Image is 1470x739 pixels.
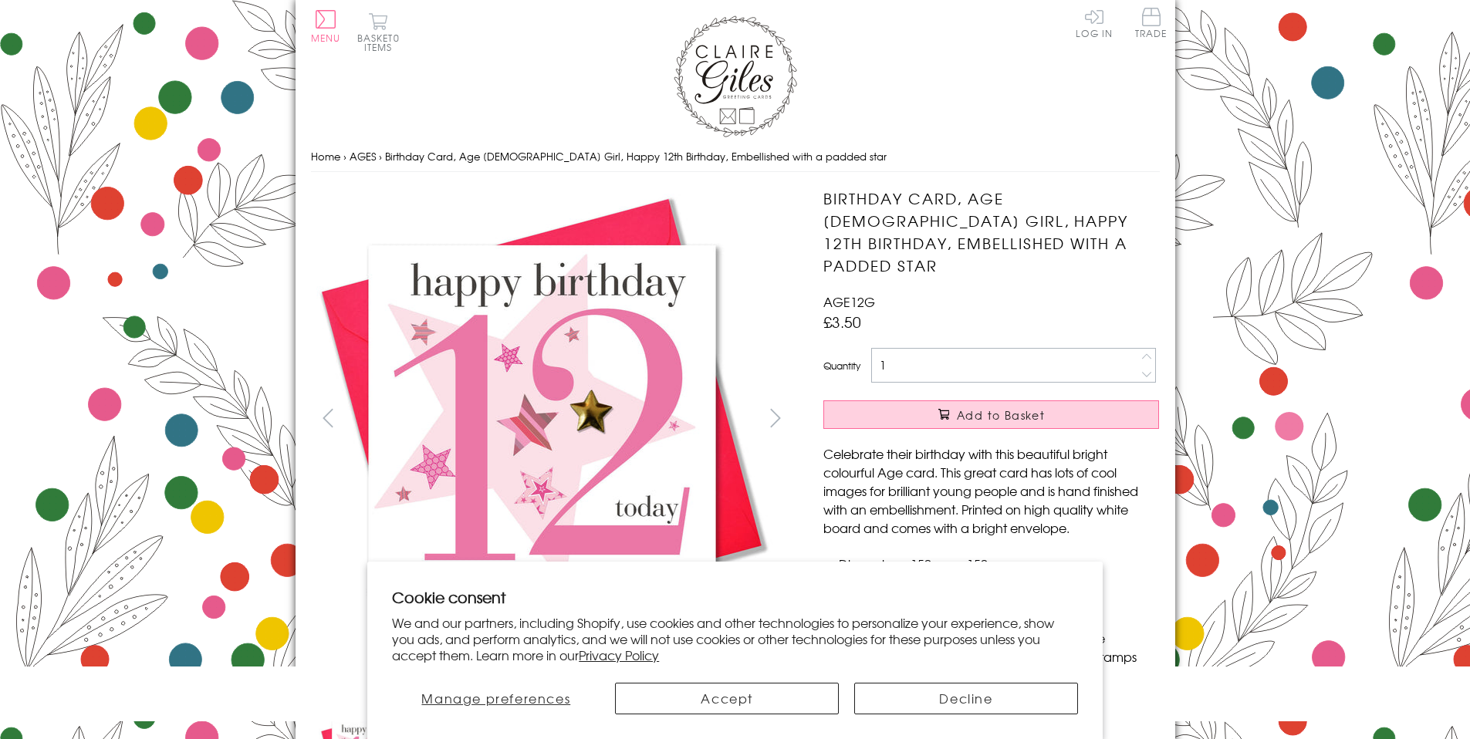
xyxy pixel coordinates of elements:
p: We and our partners, including Shopify, use cookies and other technologies to personalize your ex... [392,615,1078,663]
h2: Cookie consent [392,586,1078,608]
h1: Birthday Card, Age [DEMOGRAPHIC_DATA] Girl, Happy 12th Birthday, Embellished with a padded star [823,187,1159,276]
span: AGE12G [823,292,875,311]
a: Log In [1076,8,1113,38]
button: Add to Basket [823,400,1159,429]
span: › [379,149,382,164]
button: prev [311,400,346,435]
span: Manage preferences [421,689,570,707]
span: Add to Basket [957,407,1045,423]
span: £3.50 [823,311,861,332]
button: next [758,400,792,435]
button: Accept [615,683,839,714]
p: Celebrate their birthday with this beautiful bright colourful Age card. This great card has lots ... [823,444,1159,537]
span: 0 items [364,31,400,54]
img: Birthday Card, Age 12 Girl, Happy 12th Birthday, Embellished with a padded star [311,187,774,650]
a: AGES [350,149,376,164]
span: › [343,149,346,164]
a: Privacy Policy [579,646,659,664]
button: Basket0 items [357,12,400,52]
a: Home [311,149,340,164]
span: Birthday Card, Age [DEMOGRAPHIC_DATA] Girl, Happy 12th Birthday, Embellished with a padded star [385,149,887,164]
label: Quantity [823,359,860,373]
span: Menu [311,31,341,45]
nav: breadcrumbs [311,141,1160,173]
span: Trade [1135,8,1168,38]
a: Trade [1135,8,1168,41]
img: Claire Giles Greetings Cards [674,15,797,137]
button: Menu [311,10,341,42]
li: Dimensions: 150mm x 150mm [839,555,1159,573]
button: Manage preferences [392,683,600,714]
button: Decline [854,683,1078,714]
